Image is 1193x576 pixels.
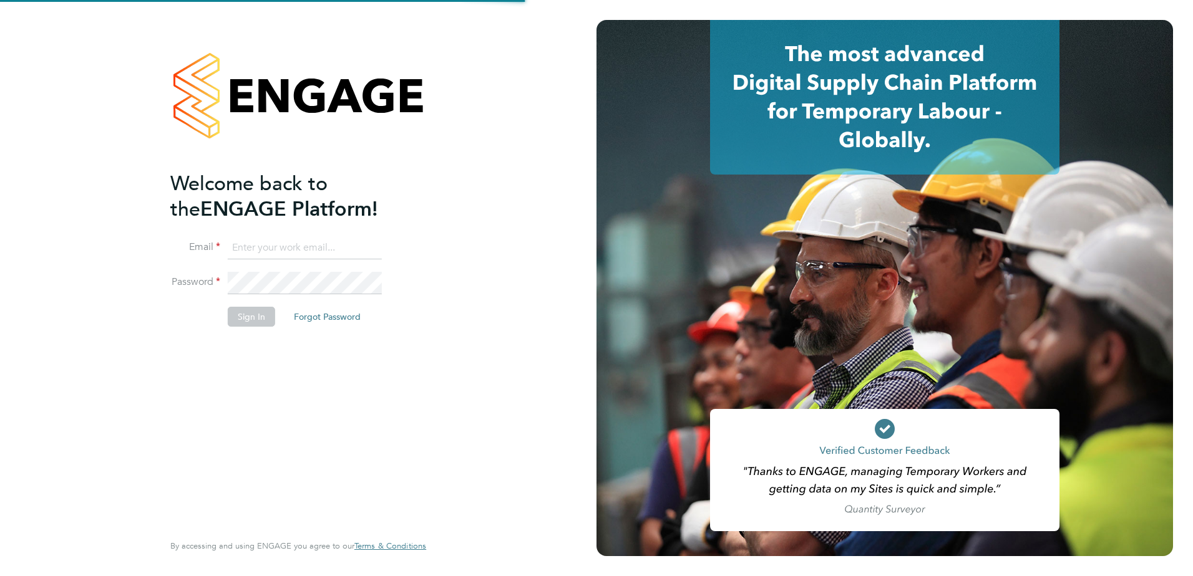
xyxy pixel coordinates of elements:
label: Email [170,241,220,254]
h2: ENGAGE Platform! [170,171,414,222]
span: Terms & Conditions [354,540,426,551]
button: Sign In [228,307,275,327]
span: By accessing and using ENGAGE you agree to our [170,540,426,551]
input: Enter your work email... [228,237,382,259]
label: Password [170,276,220,289]
a: Terms & Conditions [354,541,426,551]
span: Welcome back to the [170,171,328,221]
button: Forgot Password [284,307,371,327]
